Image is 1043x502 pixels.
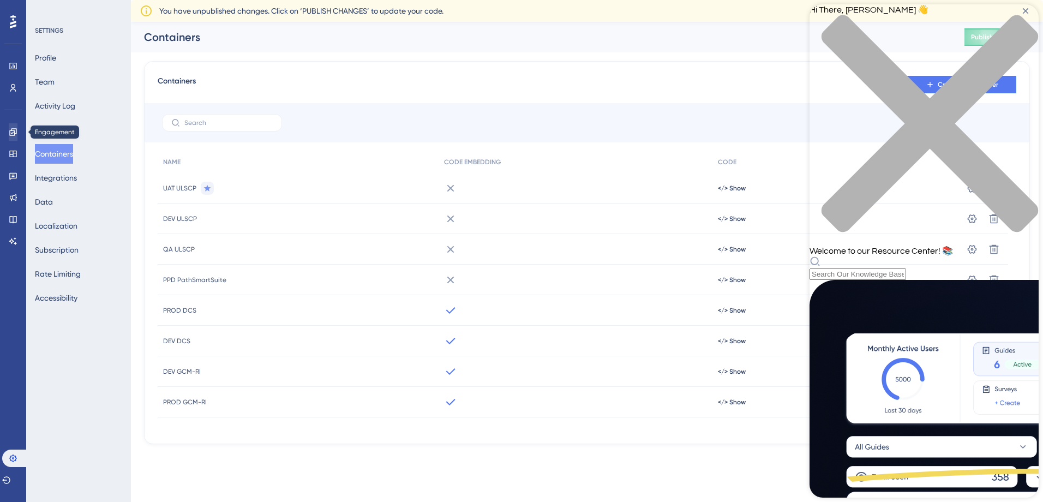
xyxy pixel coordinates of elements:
[718,276,746,284] button: </> Show
[718,184,746,193] button: </> Show
[163,184,196,193] span: UAT ULSCP
[444,158,501,166] span: CODE EMBEDDING
[76,5,79,14] div: 6
[158,75,196,94] span: Containers
[163,158,181,166] span: NAME
[718,214,746,223] button: </> Show
[7,7,26,26] img: launcher-image-alternative-text
[35,72,55,92] button: Team
[163,398,207,407] span: PROD GCM-RI
[718,245,746,254] button: </> Show
[35,48,56,68] button: Profile
[35,288,77,308] button: Accessibility
[26,3,68,16] span: Need Help?
[159,4,443,17] span: You have unpublished changes. Click on ‘PUBLISH CHANGES’ to update your code.
[718,398,746,407] button: </> Show
[35,240,79,260] button: Subscription
[35,26,123,35] div: SETTINGS
[35,216,77,236] button: Localization
[163,276,226,284] span: PPD PathSmartSuite
[184,119,273,127] input: Search
[35,168,77,188] button: Integrations
[144,29,937,45] div: Containers
[718,158,736,166] span: CODE
[35,96,75,116] button: Activity Log
[3,3,29,29] button: Open AI Assistant Launcher
[163,367,201,376] span: DEV GCM-RI
[35,120,73,140] button: Installation
[718,337,746,345] button: </> Show
[163,214,197,223] span: DEV ULSCP
[718,367,746,376] button: </> Show
[35,264,81,284] button: Rate Limiting
[163,245,195,254] span: QA ULSCP
[35,192,53,212] button: Data
[718,306,746,315] button: </> Show
[163,306,196,315] span: PROD DCS
[35,144,73,164] button: Containers
[163,337,190,345] span: DEV DCS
